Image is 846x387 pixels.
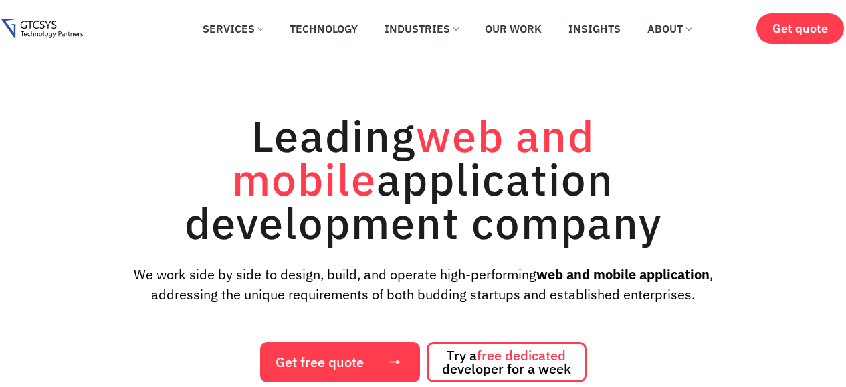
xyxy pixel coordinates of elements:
[442,349,571,376] span: Try a developer for a week
[558,14,631,44] a: Insights
[276,356,364,369] span: Get free quote
[475,14,552,44] a: Our Work
[637,14,701,44] a: About
[112,264,734,305] p: We work side by side to design, build, and operate high-performing , addressing the unique requir...
[536,265,710,283] strong: web and mobile application
[375,14,468,44] a: Industries
[477,346,566,364] span: free dedicated
[232,107,595,208] span: web and mobile
[756,13,844,44] a: Get quote
[427,342,587,382] a: Try afree dedicated developer for a week
[280,14,368,44] a: Technology
[122,114,724,244] h1: Leading application development company
[260,342,420,382] a: Get free quote
[772,21,828,35] span: Get quote
[1,19,82,40] img: Gtcsys logo
[193,14,273,44] a: Services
